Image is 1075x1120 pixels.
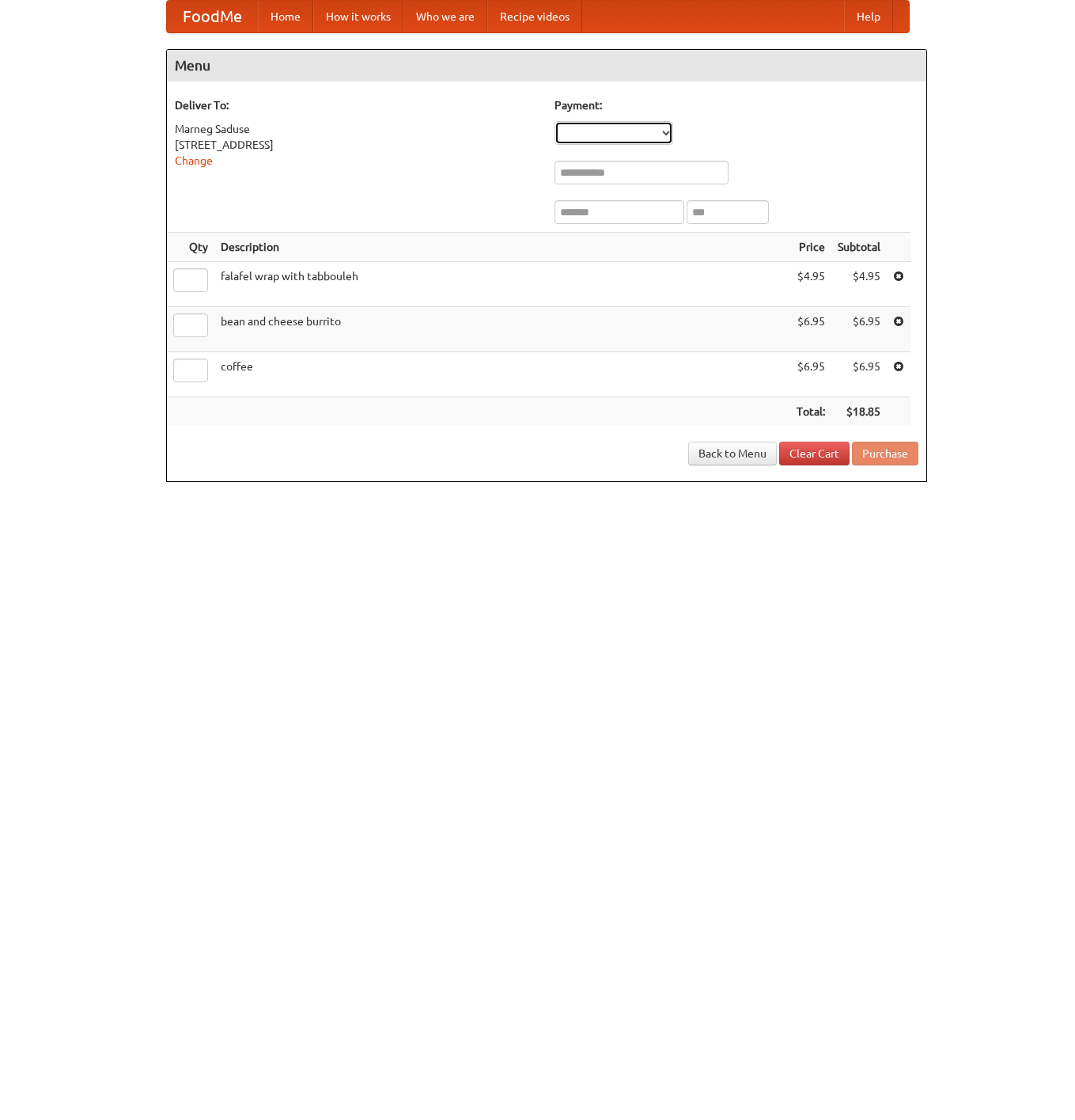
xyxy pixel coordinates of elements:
[214,307,790,352] td: bean and cheese burrito
[175,154,213,167] a: Change
[790,397,831,427] th: Total:
[831,397,887,427] th: $18.85
[167,1,258,32] a: FoodMe
[487,1,582,32] a: Recipe videos
[175,121,539,137] div: Marneg Saduse
[403,1,487,32] a: Who we are
[790,352,831,397] td: $6.95
[790,307,831,352] td: $6.95
[831,307,887,352] td: $6.95
[167,233,214,262] th: Qty
[844,1,893,32] a: Help
[779,442,850,465] a: Clear Cart
[831,352,887,397] td: $6.95
[790,262,831,307] td: $4.95
[214,262,790,307] td: falafel wrap with tabbouleh
[214,352,790,397] td: coffee
[688,442,777,465] a: Back to Menu
[831,233,887,262] th: Subtotal
[167,50,926,82] h4: Menu
[790,233,831,262] th: Price
[555,97,918,113] h5: Payment:
[831,262,887,307] td: $4.95
[258,1,313,32] a: Home
[313,1,403,32] a: How it works
[175,137,539,153] div: [STREET_ADDRESS]
[175,97,539,113] h5: Deliver To:
[214,233,790,262] th: Description
[852,442,918,465] button: Purchase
